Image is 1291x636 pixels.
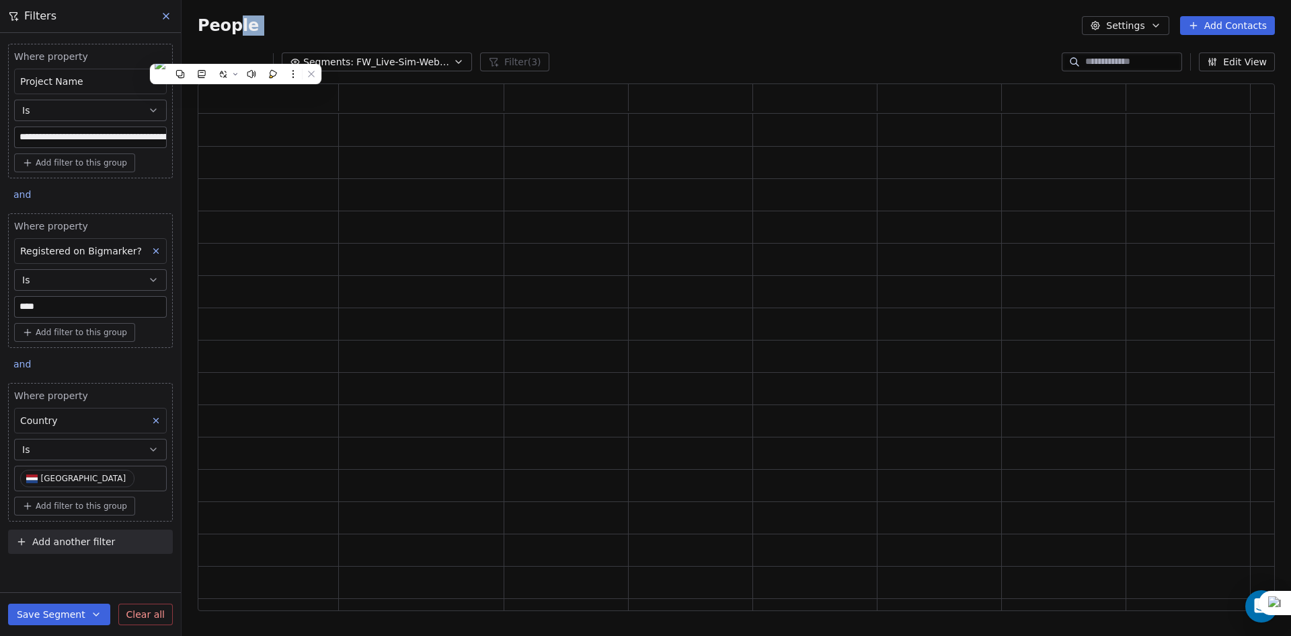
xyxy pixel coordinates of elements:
[1180,16,1275,35] button: Add Contacts
[198,15,259,36] span: People
[1245,590,1278,623] div: Open Intercom Messenger
[1199,52,1275,71] button: Edit View
[480,52,549,71] button: Filter(3)
[303,55,354,69] span: Segments:
[1082,16,1169,35] button: Settings
[356,55,451,69] span: FW_Live-Sim-Webinar-25 Sept'25 -[GEOGRAPHIC_DATA] [GEOGRAPHIC_DATA]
